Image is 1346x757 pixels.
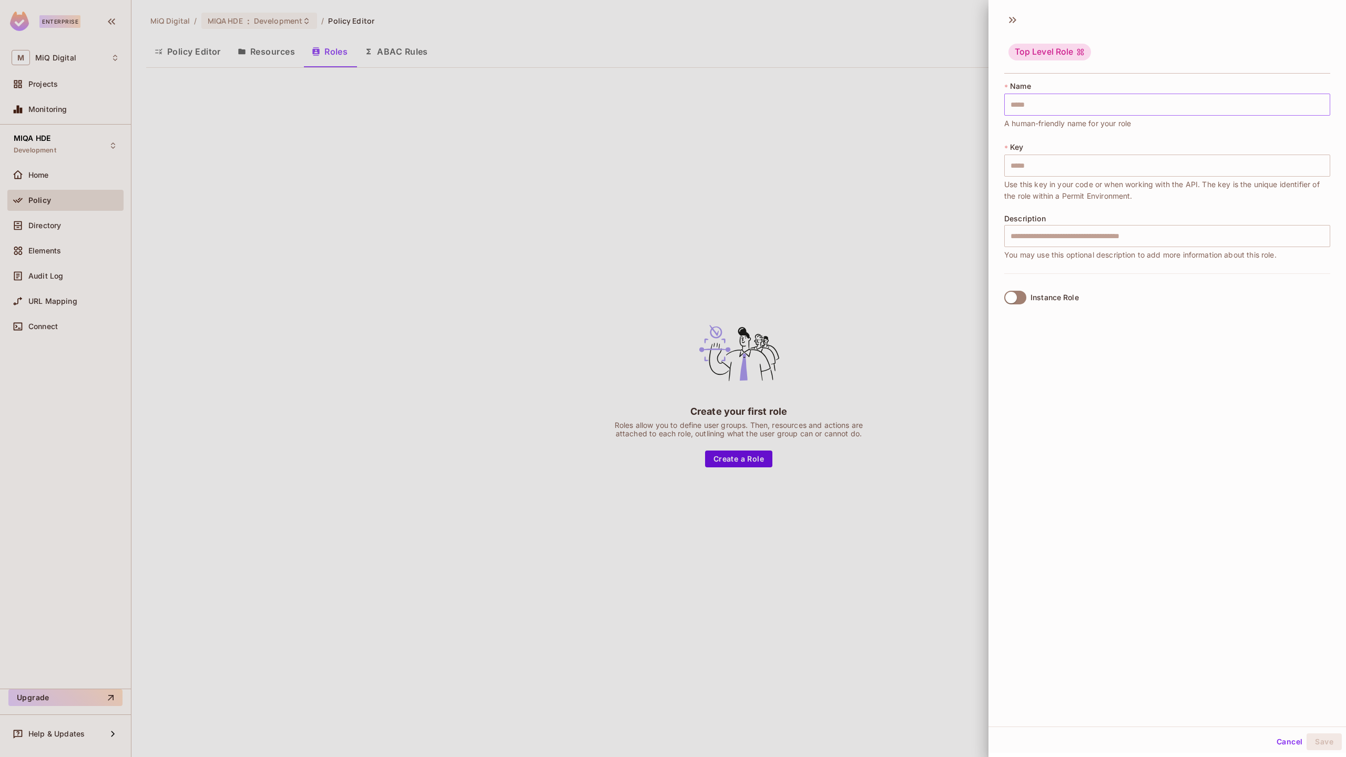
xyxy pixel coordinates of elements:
button: Save [1307,733,1342,750]
span: You may use this optional description to add more information about this role. [1004,249,1277,261]
span: A human-friendly name for your role [1004,118,1131,129]
span: Key [1010,143,1023,151]
button: Cancel [1272,733,1307,750]
div: Instance Role [1031,293,1079,302]
span: Name [1010,82,1031,90]
span: Use this key in your code or when working with the API. The key is the unique identifier of the r... [1004,179,1330,202]
div: Top Level Role [1008,44,1091,60]
span: Description [1004,214,1046,223]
